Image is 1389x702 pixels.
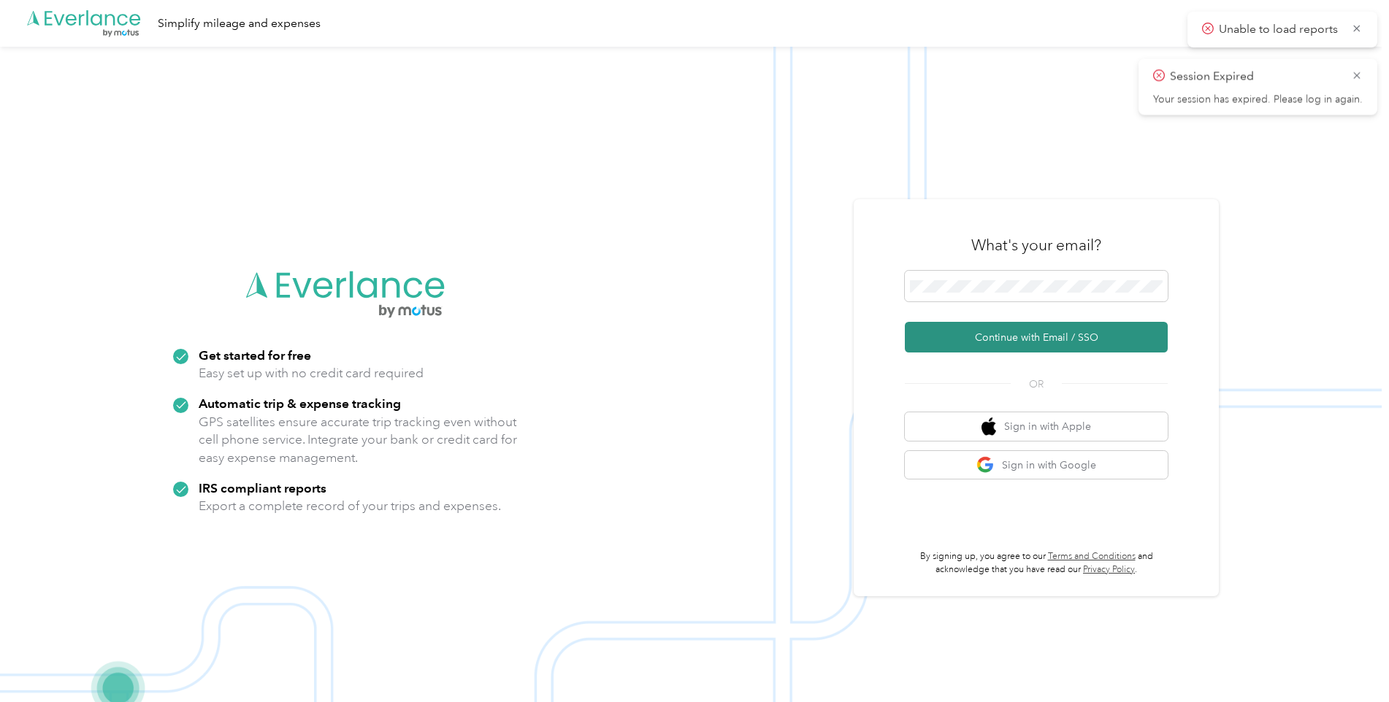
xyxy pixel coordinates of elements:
[905,322,1168,352] button: Continue with Email / SSO
[1170,68,1341,86] p: Session Expired
[199,364,424,382] p: Easy set up with no credit card required
[905,412,1168,441] button: apple logoSign in with Apple
[199,480,326,495] strong: IRS compliant reports
[1153,93,1363,107] p: Your session has expired. Please log in again.
[976,456,995,474] img: google logo
[905,550,1168,576] p: By signing up, you agree to our and acknowledge that you have read our .
[199,396,401,411] strong: Automatic trip & expense tracking
[982,417,996,436] img: apple logo
[199,413,518,467] p: GPS satellites ensure accurate trip tracking even without cell phone service. Integrate your bank...
[158,15,321,33] div: Simplify mileage and expenses
[199,497,501,515] p: Export a complete record of your trips and expenses.
[1219,20,1342,39] p: Unable to load reports
[199,347,311,363] strong: Get started for free
[971,235,1101,255] h3: What's your email?
[1083,564,1135,575] a: Privacy Policy
[1048,551,1136,562] a: Terms and Conditions
[905,451,1168,479] button: google logoSign in with Google
[1011,377,1062,392] span: OR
